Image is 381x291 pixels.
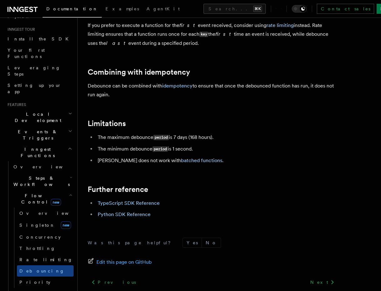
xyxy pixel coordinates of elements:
a: Throttling [17,243,74,254]
button: Events & Triggers [5,126,74,144]
span: Documentation [46,6,98,11]
em: first [215,31,234,37]
span: Priority [19,280,50,285]
p: Debounce can be combined with to ensure that once the debounced function has run, it does not run... [88,82,338,99]
p: Was this page helpful? [88,240,175,246]
em: last [106,40,128,46]
a: Debouncing [17,265,74,277]
button: Steps & Workflows [11,172,74,190]
span: Install the SDK [8,36,72,41]
span: new [61,221,71,229]
span: Throttling [19,246,55,251]
span: Steps & Workflows [11,175,70,188]
span: Rate limiting [19,257,73,262]
div: Flow Controlnew [11,208,74,288]
button: Search...⌘K [203,4,266,14]
button: Flow Controlnew [11,190,74,208]
a: Concurrency [17,231,74,243]
a: Leveraging Steps [5,62,74,80]
p: If you prefer to execute a function for the event received, consider using instead. Rate limiting... [88,21,338,48]
span: Events & Triggers [5,129,68,141]
button: Yes [183,238,202,247]
span: Debouncing [19,268,64,273]
code: period [152,146,168,152]
a: Overview [17,208,74,219]
a: Previous [88,277,139,288]
a: Further reference [88,185,148,194]
li: The maximum debounce is 7 days (168 hours). [96,133,338,142]
a: Priority [17,277,74,288]
span: Local Development [5,111,68,124]
li: [PERSON_NAME] does not work with . [96,156,338,165]
a: Singletonnew [17,219,74,231]
span: AgentKit [147,6,180,11]
span: Inngest tour [5,27,35,32]
span: Singleton [19,223,55,228]
button: Inngest Functions [5,144,74,161]
a: Python SDK Reference [98,211,151,217]
a: rate limiting [266,22,294,28]
span: Overview [13,164,78,169]
button: No [202,238,221,247]
span: Setting up your app [8,83,61,94]
kbd: ⌘K [253,6,262,12]
span: Features [5,102,26,107]
a: Examples [102,2,143,17]
button: Toggle dark mode [292,5,307,13]
span: Edit this page on GitHub [96,258,152,267]
a: Your first Functions [5,45,74,62]
a: Documentation [43,2,102,18]
span: Overview [19,211,84,216]
button: Local Development [5,108,74,126]
a: Limitations [88,119,126,128]
a: Setting up your app [5,80,74,97]
a: Contact sales [317,4,374,14]
a: TypeScript SDK Reference [98,200,160,206]
a: idempotency [162,83,193,89]
code: key [199,32,208,37]
a: Overview [11,161,74,172]
li: The minimum debounce is 1 second. [96,145,338,154]
a: Next [306,277,338,288]
a: Install the SDK [5,33,74,45]
a: Rate limiting [17,254,74,265]
a: Combining with idempotency [88,68,190,77]
code: period [153,135,169,140]
span: Concurrency [19,235,61,240]
a: Edit this page on GitHub [88,258,152,267]
span: Examples [106,6,139,11]
a: batched functions [181,157,222,163]
span: Leveraging Steps [8,65,60,77]
span: Flow Control [11,193,69,205]
span: new [51,199,61,206]
a: AgentKit [143,2,183,17]
span: Inngest Functions [5,146,68,159]
em: first [179,22,198,28]
span: Your first Functions [8,48,45,59]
